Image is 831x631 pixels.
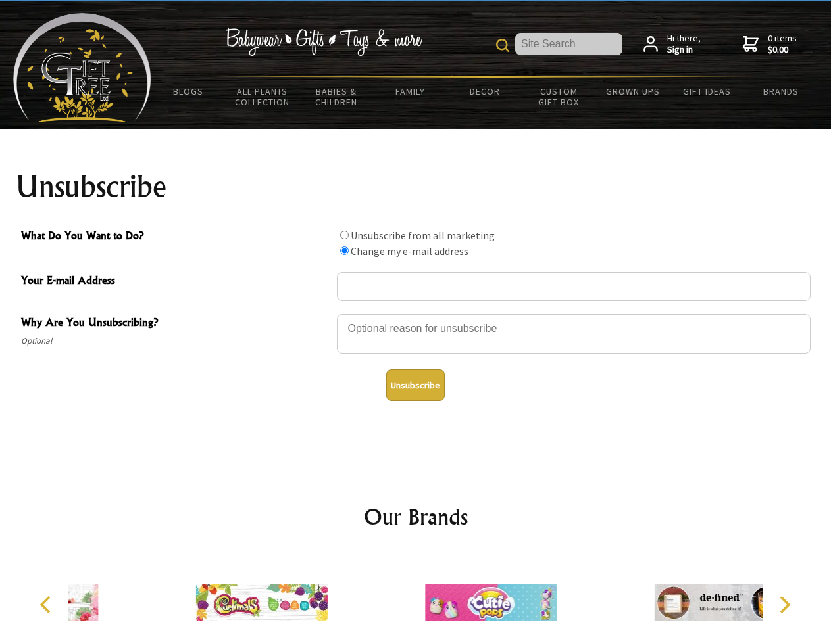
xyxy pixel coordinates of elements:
[21,333,330,349] span: Optional
[744,78,818,105] a: Brands
[13,13,151,122] img: Babyware - Gifts - Toys and more...
[151,78,226,105] a: BLOGS
[26,501,805,532] h2: Our Brands
[667,33,701,56] span: Hi there,
[21,272,330,291] span: Your E-mail Address
[522,78,596,116] a: Custom Gift Box
[670,78,744,105] a: Gift Ideas
[374,78,448,105] a: Family
[351,229,495,242] label: Unsubscribe from all marketing
[447,78,522,105] a: Decor
[768,44,797,56] strong: $0.00
[33,590,62,619] button: Previous
[225,28,422,56] img: Babywear - Gifts - Toys & more
[21,314,330,333] span: Why Are You Unsubscribing?
[667,44,701,56] strong: Sign in
[337,314,811,354] textarea: Why Are You Unsubscribing?
[496,39,509,52] img: product search
[515,33,622,55] input: Site Search
[337,272,811,301] input: Your E-mail Address
[743,33,797,56] a: 0 items$0.00
[351,245,468,258] label: Change my e-mail address
[386,369,445,401] button: Unsubscribe
[340,246,349,255] input: What Do You Want to Do?
[770,590,799,619] button: Next
[643,33,701,56] a: Hi there,Sign in
[768,32,797,56] span: 0 items
[226,78,300,116] a: All Plants Collection
[16,171,816,202] h1: Unsubscribe
[340,231,349,239] input: What Do You Want to Do?
[21,227,330,246] span: What Do You Want to Do?
[595,78,670,105] a: Grown Ups
[299,78,374,116] a: Babies & Children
